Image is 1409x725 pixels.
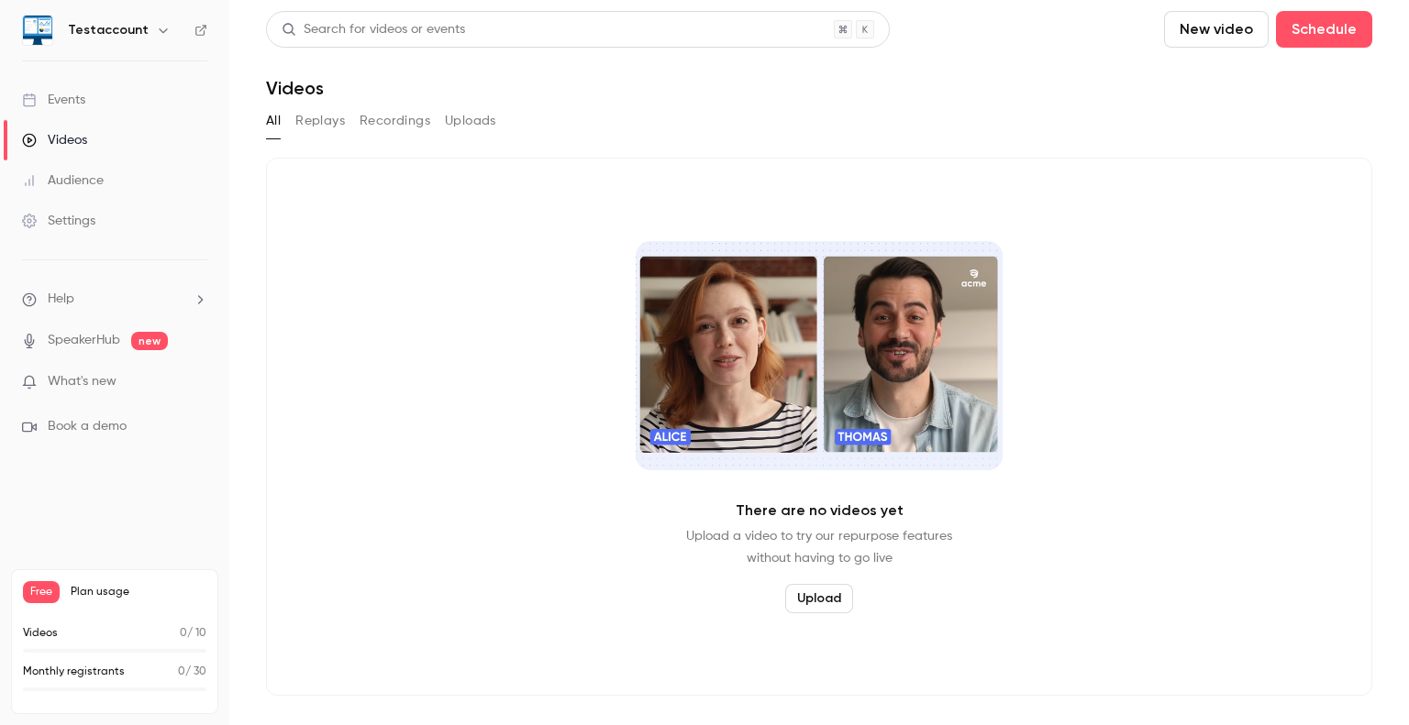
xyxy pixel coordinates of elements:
[1276,11,1372,48] button: Schedule
[22,171,104,190] div: Audience
[266,106,281,136] button: All
[180,628,187,639] span: 0
[295,106,345,136] button: Replays
[185,374,207,390] iframe: Noticeable Trigger
[445,106,496,136] button: Uploads
[785,584,853,613] button: Upload
[131,332,168,350] span: new
[71,585,206,599] span: Plan usage
[68,21,149,39] h6: Testaccount
[736,500,904,522] p: There are no videos yet
[1164,11,1269,48] button: New video
[282,20,465,39] div: Search for videos or events
[48,331,120,350] a: SpeakerHub
[266,77,324,99] h1: Videos
[686,525,952,569] p: Upload a video to try our repurpose features without having to go live
[360,106,430,136] button: Recordings
[23,625,58,642] p: Videos
[178,664,206,680] p: / 30
[48,372,116,391] span: What's new
[180,625,206,642] p: / 10
[23,581,60,603] span: Free
[266,11,1372,714] section: Videos
[23,664,125,680] p: Monthly registrants
[22,212,95,230] div: Settings
[48,417,127,436] span: Book a demo
[48,290,74,309] span: Help
[23,16,52,45] img: Testaccount
[178,666,185,677] span: 0
[22,131,87,149] div: Videos
[22,91,85,109] div: Events
[22,290,207,309] li: help-dropdown-opener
